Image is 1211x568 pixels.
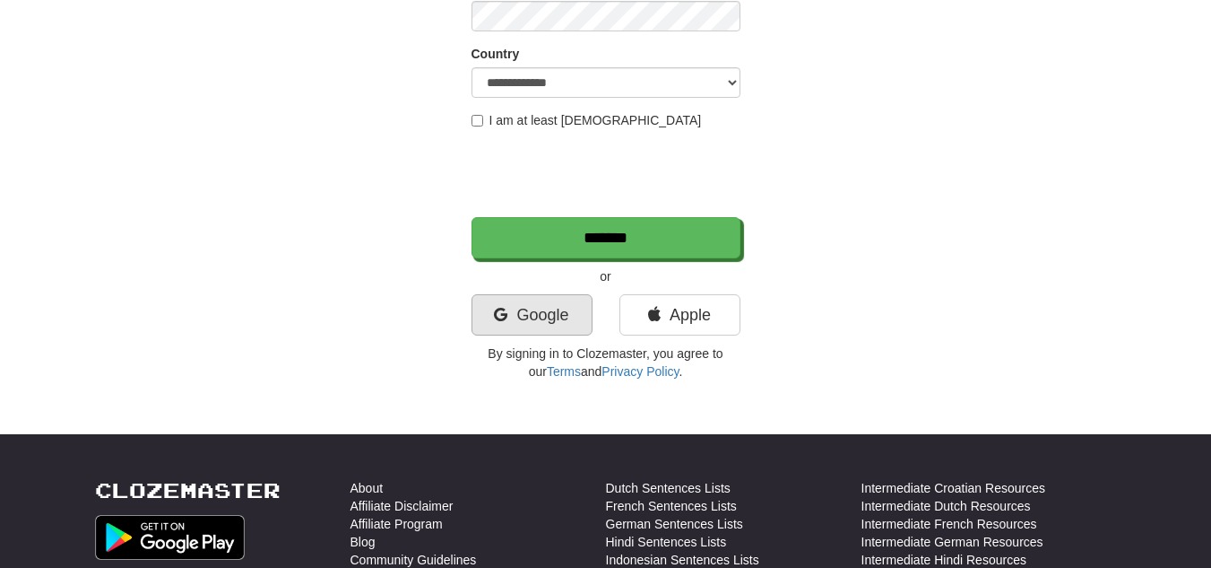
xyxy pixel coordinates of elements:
[350,515,443,533] a: Affiliate Program
[606,497,737,515] a: French Sentences Lists
[471,294,593,336] a: Google
[547,364,581,379] a: Terms
[861,479,1045,497] a: Intermediate Croatian Resources
[350,497,454,515] a: Affiliate Disclaimer
[471,115,483,127] input: I am at least [DEMOGRAPHIC_DATA]
[606,479,731,497] a: Dutch Sentences Lists
[471,138,744,208] iframe: reCAPTCHA
[606,515,743,533] a: German Sentences Lists
[471,267,740,285] p: or
[350,479,384,497] a: About
[861,497,1031,515] a: Intermediate Dutch Resources
[95,515,246,560] img: Get it on Google Play
[606,533,727,551] a: Hindi Sentences Lists
[619,294,740,336] a: Apple
[471,45,520,63] label: Country
[861,533,1043,551] a: Intermediate German Resources
[471,345,740,380] p: By signing in to Clozemaster, you agree to our and .
[471,111,702,129] label: I am at least [DEMOGRAPHIC_DATA]
[861,515,1037,533] a: Intermediate French Resources
[95,479,281,502] a: Clozemaster
[601,364,679,379] a: Privacy Policy
[350,533,376,551] a: Blog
